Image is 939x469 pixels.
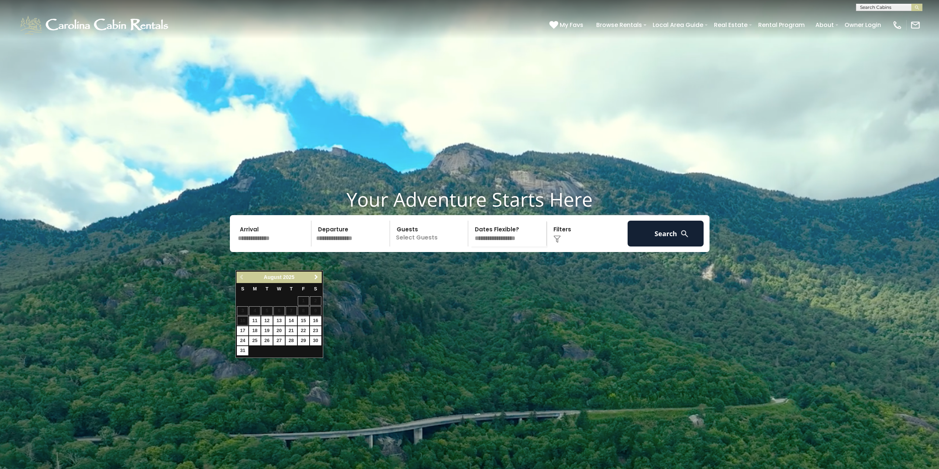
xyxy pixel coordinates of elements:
[273,316,285,325] a: 13
[310,316,321,325] a: 16
[310,326,321,335] a: 23
[312,273,321,282] a: Next
[241,286,244,292] span: Sunday
[237,346,248,355] a: 31
[6,188,933,211] h1: Your Adventure Starts Here
[298,336,309,345] a: 29
[560,20,583,30] span: My Favs
[841,18,885,31] a: Owner Login
[237,326,248,335] a: 17
[302,286,305,292] span: Friday
[680,229,689,238] img: search-regular-white.png
[313,274,319,280] span: Next
[273,336,285,345] a: 27
[812,18,838,31] a: About
[277,286,282,292] span: Wednesday
[298,316,309,325] a: 15
[266,286,269,292] span: Tuesday
[286,316,297,325] a: 14
[249,316,260,325] a: 11
[628,221,704,246] button: Search
[310,336,321,345] a: 30
[253,286,257,292] span: Monday
[892,20,902,30] img: phone-regular-white.png
[593,18,646,31] a: Browse Rentals
[249,336,260,345] a: 25
[649,18,707,31] a: Local Area Guide
[290,286,293,292] span: Thursday
[273,326,285,335] a: 20
[261,316,273,325] a: 12
[549,20,585,30] a: My Favs
[710,18,751,31] a: Real Estate
[755,18,808,31] a: Rental Program
[283,274,294,280] span: 2025
[298,326,309,335] a: 22
[18,14,172,36] img: White-1-1-2.png
[286,326,297,335] a: 21
[286,336,297,345] a: 28
[314,286,317,292] span: Saturday
[249,326,260,335] a: 18
[261,326,273,335] a: 19
[237,336,248,345] a: 24
[553,235,561,243] img: filter--v1.png
[910,20,921,30] img: mail-regular-white.png
[264,274,282,280] span: August
[392,221,468,246] p: Select Guests
[261,336,273,345] a: 26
